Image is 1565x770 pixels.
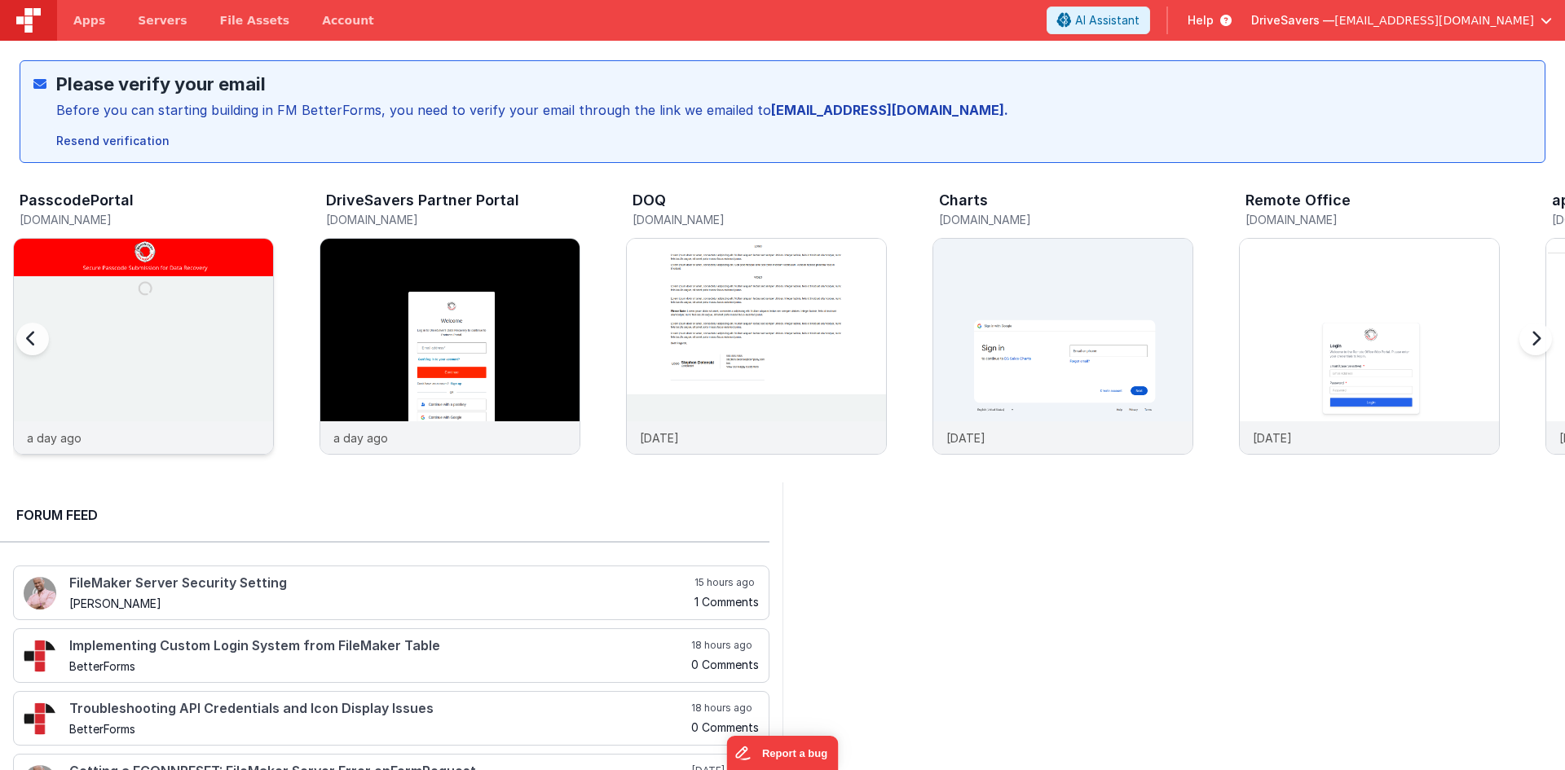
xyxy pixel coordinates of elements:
[633,192,666,209] h3: DOQ
[640,429,679,447] p: [DATE]
[220,12,290,29] span: File Assets
[69,576,691,591] h4: FileMaker Server Security Setting
[1251,12,1334,29] span: DriveSavers —
[333,429,388,447] p: a day ago
[633,213,887,226] h5: [DOMAIN_NAME]
[69,639,688,653] h4: Implementing Custom Login System from FileMaker Table
[691,721,759,733] h5: 0 Comments
[24,577,56,609] img: 411_2.png
[771,102,1008,118] strong: [EMAIL_ADDRESS][DOMAIN_NAME].
[16,505,753,525] h2: Forum Feed
[24,640,56,672] img: 295_2.png
[69,723,688,735] h5: BetterForms
[326,213,580,226] h5: [DOMAIN_NAME]
[56,74,1008,94] h2: Please verify your email
[73,12,105,29] span: Apps
[939,213,1193,226] h5: [DOMAIN_NAME]
[727,736,839,770] iframe: Marker.io feedback button
[691,639,759,652] h5: 18 hours ago
[691,658,759,671] h5: 0 Comments
[1253,429,1292,447] p: [DATE]
[13,691,769,746] a: Troubleshooting API Credentials and Icon Display Issues BetterForms 18 hours ago 0 Comments
[1075,12,1140,29] span: AI Assistant
[69,702,688,716] h4: Troubleshooting API Credentials and Icon Display Issues
[694,596,759,608] h5: 1 Comments
[1245,192,1351,209] h3: Remote Office
[50,128,176,154] button: Resend verification
[326,192,519,209] h3: DriveSavers Partner Portal
[1188,12,1214,29] span: Help
[694,576,759,589] h5: 15 hours ago
[20,192,134,209] h3: PasscodePortal
[56,100,1008,120] div: Before you can starting building in FM BetterForms, you need to verify your email through the lin...
[1047,7,1150,34] button: AI Assistant
[13,628,769,683] a: Implementing Custom Login System from FileMaker Table BetterForms 18 hours ago 0 Comments
[138,12,187,29] span: Servers
[1245,213,1500,226] h5: [DOMAIN_NAME]
[69,597,691,609] h5: [PERSON_NAME]
[946,429,985,447] p: [DATE]
[24,702,56,735] img: 295_2.png
[939,192,988,209] h3: Charts
[69,660,688,672] h5: BetterForms
[13,565,769,620] a: FileMaker Server Security Setting [PERSON_NAME] 15 hours ago 1 Comments
[1334,12,1534,29] span: [EMAIL_ADDRESS][DOMAIN_NAME]
[20,213,274,226] h5: [DOMAIN_NAME]
[691,702,759,715] h5: 18 hours ago
[1251,12,1552,29] button: DriveSavers — [EMAIL_ADDRESS][DOMAIN_NAME]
